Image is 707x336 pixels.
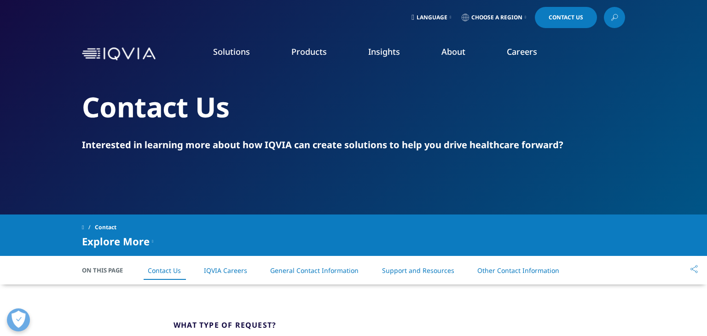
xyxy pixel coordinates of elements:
a: Support and Resources [382,266,454,275]
a: Products [291,46,327,57]
nav: Primary [159,32,625,75]
img: IQVIA Healthcare Information Technology and Pharma Clinical Research Company [82,47,156,61]
a: IQVIA Careers [204,266,247,275]
span: Language [417,14,447,21]
a: Solutions [213,46,250,57]
a: Insights [368,46,400,57]
a: General Contact Information [270,266,359,275]
a: Other Contact Information [477,266,559,275]
h2: Contact Us [82,90,625,124]
span: Contact Us [549,15,583,20]
a: Contact Us [535,7,597,28]
span: On This Page [82,266,133,275]
button: Open Preferences [7,308,30,331]
span: Choose a Region [471,14,522,21]
a: Careers [507,46,537,57]
a: About [441,46,465,57]
span: Explore More [82,236,150,247]
div: Interested in learning more about how IQVIA can create solutions to help you drive healthcare for... [82,139,625,151]
span: Contact [95,219,116,236]
a: Contact Us [148,266,181,275]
